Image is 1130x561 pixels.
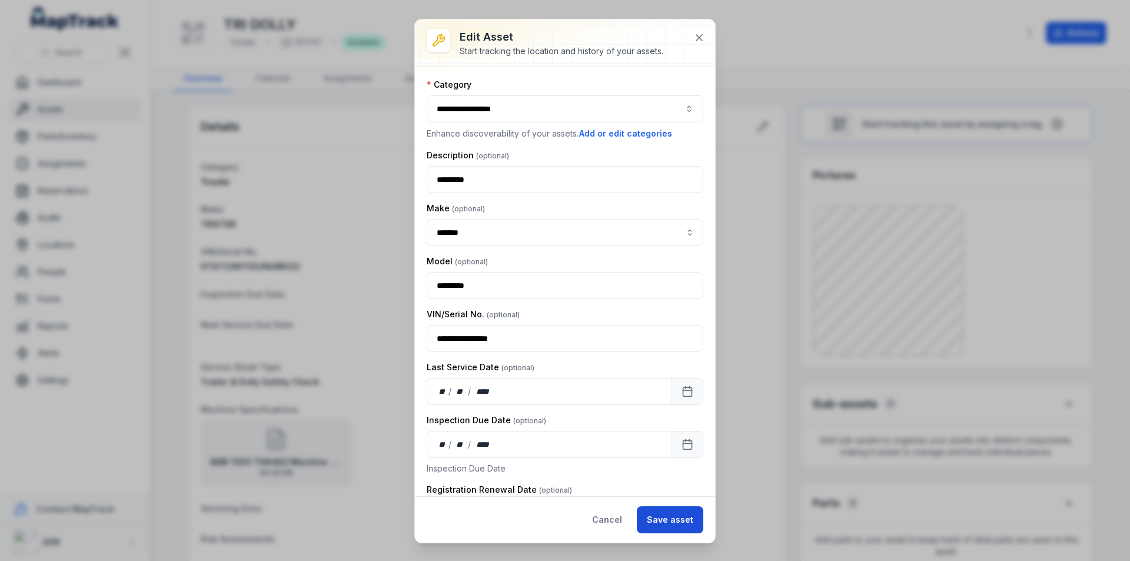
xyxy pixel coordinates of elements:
div: / [468,439,472,450]
button: Add or edit categories [579,127,673,140]
input: asset-edit:cf[8261eee4-602e-4976-b39b-47b762924e3f]-label [427,219,703,246]
h3: Edit asset [460,29,663,45]
label: Registration Renewal Date [427,484,572,496]
div: day, [437,439,448,450]
div: / [468,386,472,397]
div: year, [472,386,494,397]
label: Description [427,150,509,161]
div: year, [472,439,494,450]
label: Category [427,79,471,91]
button: Save asset [637,506,703,533]
button: Cancel [582,506,632,533]
p: Enhance discoverability of your assets. [427,127,703,140]
p: Inspection Due Date [427,463,703,474]
button: Calendar [672,378,703,405]
div: / [448,386,453,397]
div: Start tracking the location and history of your assets. [460,45,663,57]
label: Last Service Date [427,361,534,373]
button: Calendar [672,431,703,458]
label: Inspection Due Date [427,414,546,426]
label: VIN/Serial No. [427,308,520,320]
div: day, [437,386,448,397]
div: month, [453,386,468,397]
label: Model [427,255,488,267]
div: month, [453,439,468,450]
label: Make [427,203,485,214]
div: / [448,439,453,450]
